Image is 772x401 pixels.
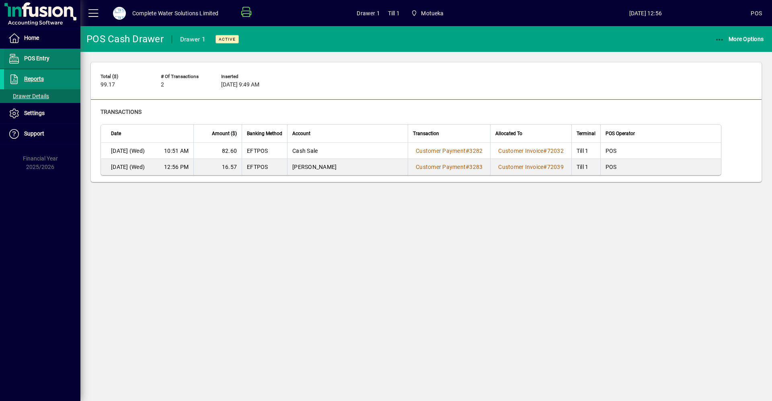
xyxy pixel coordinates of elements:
[242,159,287,175] td: EFTPOS
[540,7,751,20] span: [DATE] 12:56
[193,159,242,175] td: 16.57
[24,130,44,137] span: Support
[24,55,49,62] span: POS Entry
[247,129,282,138] span: Banking Method
[4,103,80,123] a: Settings
[161,82,164,88] span: 2
[416,148,466,154] span: Customer Payment
[101,109,142,115] span: Transactions
[543,164,547,170] span: #
[577,129,595,138] span: Terminal
[498,164,543,170] span: Customer Invoice
[571,159,600,175] td: Till 1
[164,147,189,155] span: 10:51 AM
[287,143,408,159] td: Cash Sale
[221,74,269,79] span: Inserted
[388,7,400,20] span: Till 1
[466,164,469,170] span: #
[547,164,564,170] span: 72039
[495,146,567,155] a: Customer Invoice#72032
[600,159,721,175] td: POS
[107,6,132,21] button: Profile
[242,143,287,159] td: EFTPOS
[571,143,600,159] td: Till 1
[193,143,242,159] td: 82.60
[413,162,485,171] a: Customer Payment#3283
[164,163,189,171] span: 12:56 PM
[416,164,466,170] span: Customer Payment
[132,7,219,20] div: Complete Water Solutions Limited
[180,33,205,46] div: Drawer 1
[469,148,482,154] span: 3282
[498,148,543,154] span: Customer Invoice
[495,129,522,138] span: Allocated To
[287,159,408,175] td: [PERSON_NAME]
[111,163,145,171] span: [DATE] (Wed)
[4,124,80,144] a: Support
[751,7,762,20] div: POS
[600,143,721,159] td: POS
[8,93,49,99] span: Drawer Details
[495,162,567,171] a: Customer Invoice#72039
[606,129,635,138] span: POS Operator
[408,6,447,21] span: Motueka
[4,89,80,103] a: Drawer Details
[111,129,121,138] span: Date
[421,7,443,20] span: Motueka
[111,147,145,155] span: [DATE] (Wed)
[219,37,236,42] span: Active
[24,35,39,41] span: Home
[413,129,439,138] span: Transaction
[24,76,44,82] span: Reports
[101,74,149,79] span: Total ($)
[466,148,469,154] span: #
[292,129,310,138] span: Account
[469,164,482,170] span: 3283
[86,33,164,45] div: POS Cash Drawer
[24,110,45,116] span: Settings
[547,148,564,154] span: 72032
[4,49,80,69] a: POS Entry
[715,36,764,42] span: More Options
[713,32,766,46] button: More Options
[357,7,380,20] span: Drawer 1
[543,148,547,154] span: #
[161,74,209,79] span: # of Transactions
[212,129,237,138] span: Amount ($)
[413,146,485,155] a: Customer Payment#3282
[221,82,259,88] span: [DATE] 9:49 AM
[101,82,115,88] span: 99.17
[4,28,80,48] a: Home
